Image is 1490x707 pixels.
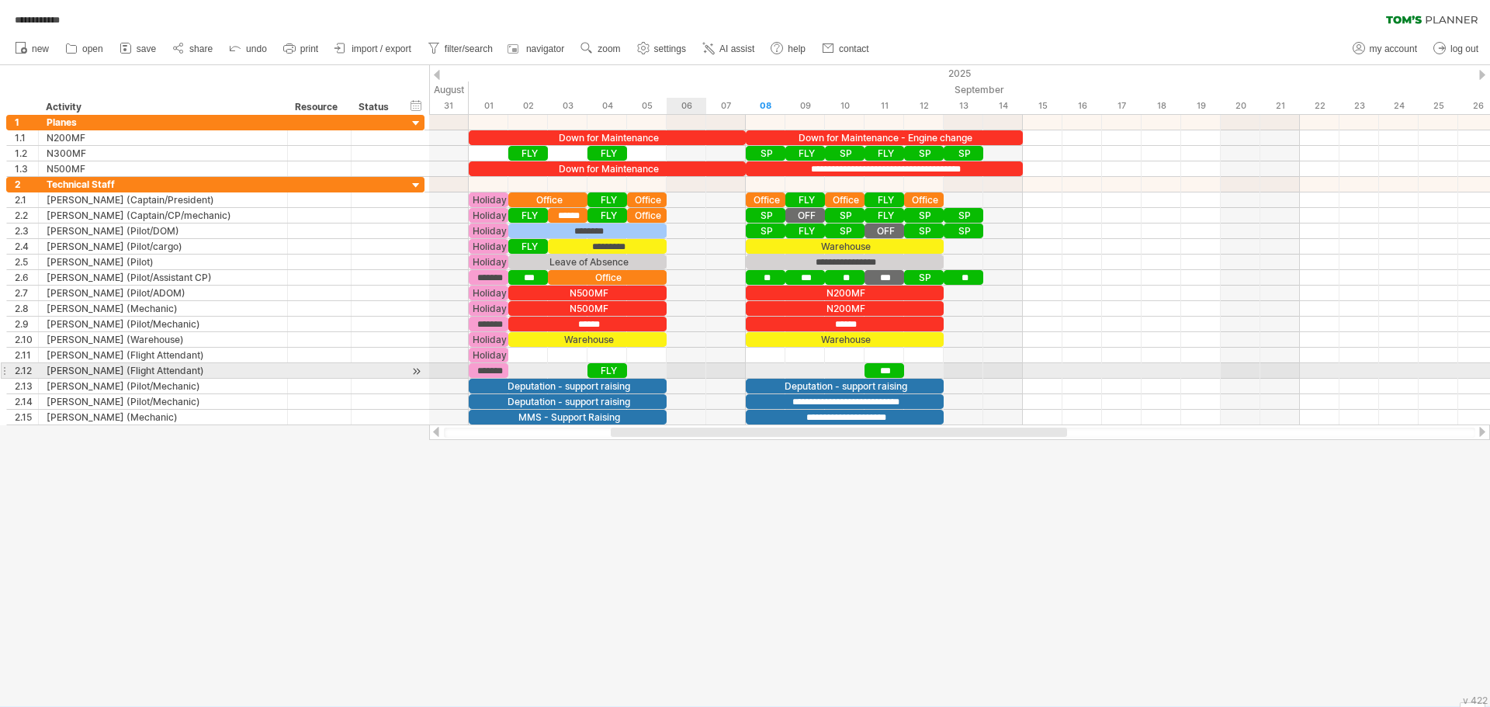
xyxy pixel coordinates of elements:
div: N200MF [47,130,279,145]
div: N200MF [746,286,944,300]
div: Down for Maintenance - Engine change [746,130,1023,145]
div: N200MF [746,301,944,316]
div: Saturday, 13 September 2025 [944,98,983,114]
div: [PERSON_NAME] (Warehouse) [47,332,279,347]
div: [PERSON_NAME] (Captain/President) [47,192,279,207]
div: 2.7 [15,286,38,300]
div: FLY [865,146,904,161]
div: Resource [295,99,342,115]
a: open [61,39,108,59]
span: save [137,43,156,54]
div: Office [627,192,667,207]
div: Tuesday, 23 September 2025 [1339,98,1379,114]
div: 2.11 [15,348,38,362]
div: FLY [587,208,627,223]
div: 2.5 [15,255,38,269]
div: Holiday [469,348,508,362]
span: navigator [526,43,564,54]
div: [PERSON_NAME] (Pilot/Mechanic) [47,379,279,393]
div: FLY [785,192,825,207]
div: 2.3 [15,224,38,238]
div: Status [359,99,391,115]
span: open [82,43,103,54]
span: import / export [352,43,411,54]
div: [PERSON_NAME] (Pilot/Mechanic) [47,317,279,331]
div: SP [746,146,785,161]
div: FLY [508,146,548,161]
div: Wednesday, 3 September 2025 [548,98,587,114]
div: Deputation - support raising [469,379,667,393]
div: N500MF [47,161,279,176]
span: contact [839,43,869,54]
div: FLY [587,146,627,161]
span: filter/search [445,43,493,54]
div: SP [825,224,865,238]
a: my account [1349,39,1422,59]
span: new [32,43,49,54]
div: SP [904,146,944,161]
div: Monday, 8 September 2025 [746,98,785,114]
div: Sunday, 31 August 2025 [429,98,469,114]
div: [PERSON_NAME] (Pilot/Mechanic) [47,394,279,409]
div: [PERSON_NAME] (Pilot/cargo) [47,239,279,254]
div: Friday, 12 September 2025 [904,98,944,114]
div: 2.13 [15,379,38,393]
div: Deputation - support raising [746,379,944,393]
span: undo [246,43,267,54]
div: Holiday [469,301,508,316]
div: Monday, 15 September 2025 [1023,98,1062,114]
div: OFF [865,224,904,238]
span: print [300,43,318,54]
div: Saturday, 6 September 2025 [667,98,706,114]
div: Sunday, 14 September 2025 [983,98,1023,114]
div: Holiday [469,224,508,238]
div: [PERSON_NAME] (Pilot) [47,255,279,269]
a: undo [225,39,272,59]
div: Wednesday, 10 September 2025 [825,98,865,114]
div: Thursday, 11 September 2025 [865,98,904,114]
div: Tuesday, 2 September 2025 [508,98,548,114]
span: log out [1450,43,1478,54]
div: Tuesday, 9 September 2025 [785,98,825,114]
div: FLY [865,208,904,223]
span: AI assist [719,43,754,54]
a: share [168,39,217,59]
div: Warehouse [746,239,944,254]
div: Planes [47,115,279,130]
div: Wednesday, 24 September 2025 [1379,98,1419,114]
div: Office [825,192,865,207]
div: FLY [587,192,627,207]
div: N500MF [508,301,667,316]
div: Office [904,192,944,207]
div: [PERSON_NAME] (Mechanic) [47,410,279,425]
div: OFF [785,208,825,223]
div: [PERSON_NAME] (Pilot/ADOM) [47,286,279,300]
div: SP [904,208,944,223]
span: settings [654,43,686,54]
a: log out [1429,39,1483,59]
div: [PERSON_NAME] (Pilot/Assistant CP) [47,270,279,285]
div: Monday, 22 September 2025 [1300,98,1339,114]
div: Office [508,192,587,207]
a: print [279,39,323,59]
div: Down for Maintenance [469,130,746,145]
div: Holiday [469,239,508,254]
div: SP [904,270,944,285]
div: Monday, 1 September 2025 [469,98,508,114]
div: N500MF [508,286,667,300]
div: Tuesday, 16 September 2025 [1062,98,1102,114]
div: N300MF [47,146,279,161]
div: Holiday [469,332,508,347]
div: Holiday [469,286,508,300]
div: FLY [508,239,548,254]
div: 1.2 [15,146,38,161]
div: Sunday, 21 September 2025 [1260,98,1300,114]
div: 2.1 [15,192,38,207]
div: [PERSON_NAME] (Flight Attendant) [47,348,279,362]
a: save [116,39,161,59]
div: 1.1 [15,130,38,145]
div: Friday, 5 September 2025 [627,98,667,114]
div: 2.14 [15,394,38,409]
div: Show Legend [1460,702,1485,707]
a: navigator [505,39,569,59]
